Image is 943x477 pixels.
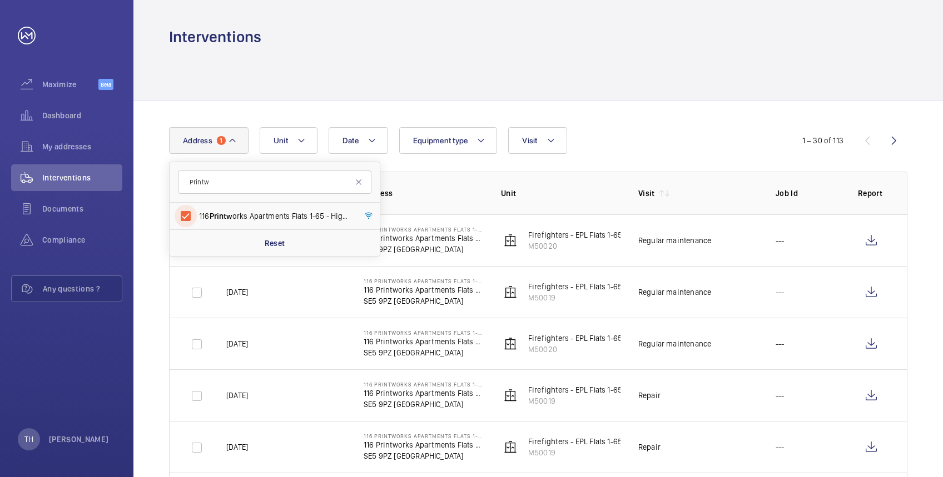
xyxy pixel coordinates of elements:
p: Job Id [776,188,840,199]
span: Address [183,136,212,145]
h1: Interventions [169,27,261,47]
span: My addresses [42,141,122,152]
input: Search by address [178,170,371,194]
button: Visit [508,127,567,154]
p: 116 Printworks Apartments Flats 1-65 - High Risk Building [364,329,483,336]
p: [DATE] [226,338,248,349]
div: Repair [638,390,661,401]
img: elevator.svg [504,285,517,299]
p: 116 Printworks Apartments Flats 1-65 [364,336,483,347]
p: 116 Printworks Apartments Flats 1-65 [364,284,483,295]
p: --- [776,390,785,401]
span: Visit [522,136,537,145]
p: 116 Printworks Apartments Flats 1-65 - High Risk Building [364,278,483,284]
div: Repair [638,441,661,453]
p: --- [776,338,785,349]
p: [DATE] [226,441,248,453]
p: 116 Printworks Apartments Flats 1-65 - High Risk Building [364,381,483,388]
p: SE5 9PZ [GEOGRAPHIC_DATA] [364,347,483,358]
p: [DATE] [226,287,248,298]
button: Equipment type [399,127,498,154]
button: Address1 [169,127,249,154]
p: M50020 [528,344,640,355]
span: Maximize [42,79,98,90]
p: Address [364,188,483,199]
p: Firefighters - EPL Flats 1-65 No 1 [528,281,638,292]
button: Date [329,127,388,154]
span: 116 orks Apartments Flats 1-65 - High Risk Building - 116 orks Apartments [STREET_ADDRESS] [199,210,352,222]
p: M50019 [528,292,638,303]
p: SE5 9PZ [GEOGRAPHIC_DATA] [364,450,483,461]
span: 1 [217,136,226,145]
div: Regular maintenance [638,338,711,349]
span: Beta [98,79,113,90]
p: Firefighters - EPL Flats 1-65 No 1 [528,436,638,447]
span: Compliance [42,234,122,245]
div: Regular maintenance [638,287,711,298]
span: Date [343,136,359,145]
p: M50019 [528,447,638,458]
p: --- [776,235,785,246]
span: Equipment type [413,136,468,145]
span: Documents [42,203,122,214]
p: 116 Printworks Apartments Flats 1-65 - High Risk Building [364,226,483,233]
span: Dashboard [42,110,122,121]
img: elevator.svg [504,389,517,402]
p: Firefighters - EPL Flats 1-65 No 1 [528,384,638,395]
div: Regular maintenance [638,235,711,246]
p: Firefighters - EPL Flats 1-65 No 2 [528,229,640,240]
p: --- [776,287,785,298]
button: Unit [260,127,317,154]
p: [PERSON_NAME] [49,434,109,445]
p: 116 Printworks Apartments Flats 1-65 [364,439,483,450]
p: Reset [265,238,285,249]
p: Firefighters - EPL Flats 1-65 No 2 [528,333,640,344]
p: 116 Printworks Apartments Flats 1-65 [364,388,483,399]
p: 116 Printworks Apartments Flats 1-65 - High Risk Building [364,433,483,439]
img: elevator.svg [504,337,517,350]
p: SE5 9PZ [GEOGRAPHIC_DATA] [364,399,483,410]
p: [DATE] [226,390,248,401]
p: SE5 9PZ [GEOGRAPHIC_DATA] [364,244,483,255]
p: --- [776,441,785,453]
p: 116 Printworks Apartments Flats 1-65 [364,233,483,244]
p: Unit [501,188,621,199]
p: SE5 9PZ [GEOGRAPHIC_DATA] [364,295,483,307]
p: M50019 [528,395,638,406]
div: 1 – 30 of 113 [802,135,843,146]
span: Any questions ? [43,283,122,294]
p: Visit [638,188,655,199]
p: Report [858,188,885,199]
img: elevator.svg [504,440,517,454]
span: Printw [210,212,232,220]
p: TH [24,434,33,445]
span: Interventions [42,172,122,183]
span: Unit [274,136,288,145]
img: elevator.svg [504,234,517,247]
p: M50020 [528,240,640,252]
